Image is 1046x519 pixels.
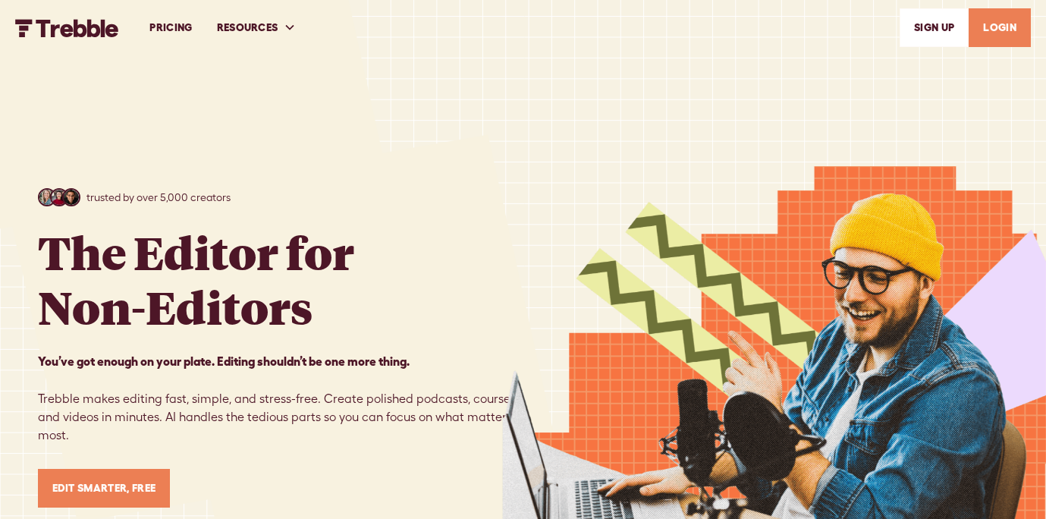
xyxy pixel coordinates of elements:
p: Trebble makes editing fast, simple, and stress-free. Create polished podcasts, courses, and video... [38,352,523,445]
div: RESOURCES [205,2,309,54]
strong: You’ve got enough on your plate. Editing shouldn’t be one more thing. ‍ [38,354,410,368]
p: trusted by over 5,000 creators [86,190,231,206]
a: LOGIN [969,8,1031,47]
a: Edit Smarter, Free [38,469,171,508]
a: SIGn UP [900,8,969,47]
div: RESOURCES [217,20,278,36]
a: home [15,17,119,36]
h1: The Editor for Non-Editors [38,225,354,334]
img: Trebble FM Logo [15,19,119,37]
a: PRICING [137,2,204,54]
